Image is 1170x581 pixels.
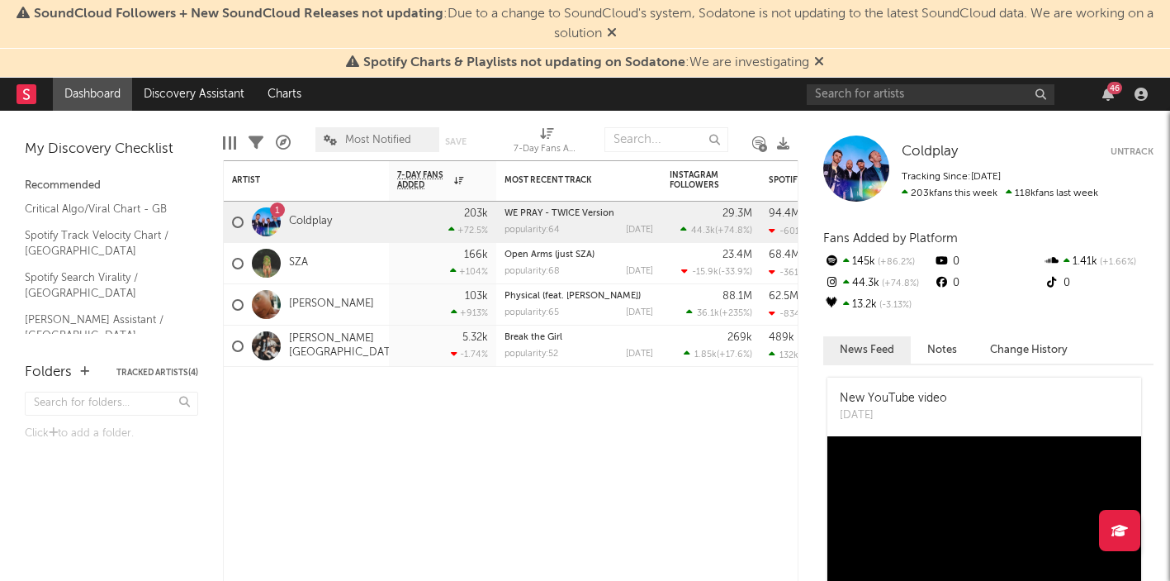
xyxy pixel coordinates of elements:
[514,119,580,167] div: 7-Day Fans Added (7-Day Fans Added)
[680,225,752,236] div: ( )
[769,308,805,319] div: -834k
[823,294,933,316] div: 13.2k
[25,176,198,196] div: Recommended
[132,78,256,111] a: Discovery Assistant
[626,267,653,276] div: [DATE]
[504,350,558,359] div: popularity: 52
[504,333,653,342] div: Break the Girl
[1107,82,1122,94] div: 46
[25,311,182,345] a: [PERSON_NAME] Assistant / [GEOGRAPHIC_DATA]
[289,215,332,229] a: Coldplay
[34,7,443,21] span: SoundCloud Followers + New SoundCloud Releases not updating
[34,7,1153,40] span: : Due to a change to SoundCloud's system, Sodatone is not updating to the latest SoundCloud data....
[823,232,958,245] span: Fans Added by Platform
[451,349,488,360] div: -1.74 %
[727,332,752,343] div: 269k
[1102,88,1114,101] button: 46
[397,170,450,190] span: 7-Day Fans Added
[769,267,803,278] div: -361k
[769,208,800,219] div: 94.4M
[451,307,488,318] div: +913 %
[504,209,653,218] div: WE PRAY - TWICE Version
[504,250,594,260] a: Open Arms (just SZA)
[691,226,715,236] span: 44.3k
[769,175,893,185] div: Spotify Monthly Listeners
[840,407,947,424] div: [DATE]
[504,292,653,301] div: Physical (feat. Troye Sivan)
[722,208,752,219] div: 29.3M
[769,291,798,302] div: 62.5M
[464,250,488,260] div: 166k
[902,188,997,198] span: 203k fans this week
[289,256,308,270] a: SZA
[465,291,488,302] div: 103k
[686,307,752,318] div: ( )
[875,258,915,267] span: +86.2 %
[25,363,72,383] div: Folders
[249,119,263,167] div: Filters
[823,336,911,364] button: News Feed
[289,298,374,312] a: [PERSON_NAME]
[670,170,727,190] div: Instagram Followers
[25,269,182,302] a: Spotify Search Virality / [GEOGRAPHIC_DATA]
[697,309,719,318] span: 36.1k
[902,172,1001,182] span: Tracking Since: [DATE]
[504,226,560,235] div: popularity: 64
[877,301,912,310] span: -3.13 %
[464,208,488,219] div: 203k
[504,175,628,185] div: Most Recent Track
[823,251,933,273] div: 145k
[769,350,798,360] div: 132k
[626,226,653,235] div: [DATE]
[345,135,411,145] span: Most Notified
[448,225,488,236] div: +72.5 %
[25,424,198,444] div: Click to add a folder.
[514,140,580,160] div: 7-Day Fans Added (7-Day Fans Added)
[504,250,653,260] div: Open Arms (just SZA)
[25,226,182,260] a: Spotify Track Velocity Chart / [GEOGRAPHIC_DATA]
[769,332,794,343] div: 489k
[504,308,559,317] div: popularity: 65
[933,251,1043,273] div: 0
[626,350,653,359] div: [DATE]
[1097,258,1136,267] span: +1.66 %
[223,119,236,167] div: Edit Columns
[445,137,467,146] button: Save
[504,209,614,218] a: WE PRAY - TWICE Version
[450,266,488,277] div: +104 %
[902,188,1098,198] span: 118k fans last week
[823,273,933,294] div: 44.3k
[363,56,685,69] span: Spotify Charts & Playlists not updating on Sodatone
[722,250,752,260] div: 23.4M
[769,250,800,260] div: 68.4M
[256,78,313,111] a: Charts
[1111,144,1153,160] button: Untrack
[692,268,718,277] span: -15.9k
[25,392,198,416] input: Search for folders...
[276,119,291,167] div: A&R Pipeline
[53,78,132,111] a: Dashboard
[814,56,824,69] span: Dismiss
[1044,251,1153,273] div: 1.41k
[719,350,750,360] span: +17.6 %
[721,268,750,277] span: -33.9 %
[504,292,641,301] a: Physical (feat. [PERSON_NAME])
[933,273,1043,294] div: 0
[684,349,752,360] div: ( )
[911,336,973,364] button: Notes
[722,309,750,318] span: +235 %
[289,332,400,360] a: [PERSON_NAME][GEOGRAPHIC_DATA]
[879,279,919,288] span: +74.8 %
[626,308,653,317] div: [DATE]
[769,226,804,236] div: -601k
[807,84,1054,105] input: Search for artists
[504,333,562,342] a: Break the Girl
[840,390,947,407] div: New YouTube video
[604,127,728,152] input: Search...
[363,56,809,69] span: : We are investigating
[232,175,356,185] div: Artist
[25,200,182,218] a: Critical Algo/Viral Chart - GB
[902,145,958,159] span: Coldplay
[718,226,750,236] span: +74.8 %
[722,291,752,302] div: 88.1M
